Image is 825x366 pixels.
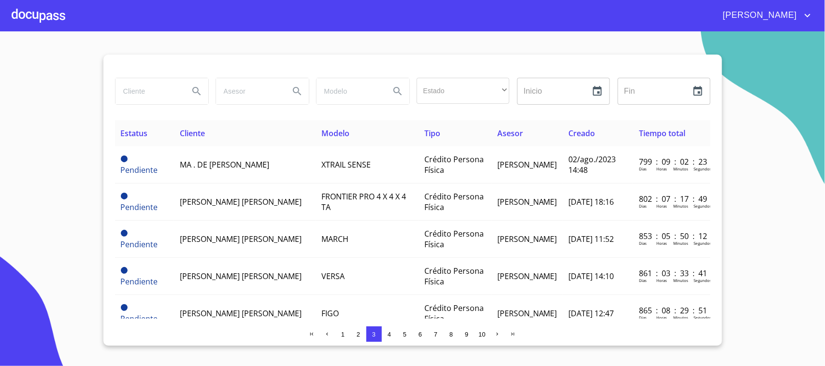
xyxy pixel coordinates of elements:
span: 7 [434,331,437,338]
span: Pendiente [121,230,128,237]
p: Segundos [694,315,711,320]
span: 1 [341,331,345,338]
span: 5 [403,331,406,338]
p: 853 : 05 : 50 : 12 [639,231,704,241]
span: Tiempo total [639,128,685,139]
span: [PERSON_NAME] [497,271,557,282]
span: Crédito Persona Física [424,266,484,287]
button: Search [185,80,208,103]
span: XTRAIL SENSE [321,159,371,170]
button: 10 [475,326,490,342]
p: 861 : 03 : 33 : 41 [639,268,704,279]
button: 4 [382,326,397,342]
p: Dias [639,240,647,246]
span: [PERSON_NAME] [716,8,802,23]
p: Horas [656,240,667,246]
p: 799 : 09 : 02 : 23 [639,156,704,167]
p: Horas [656,166,667,171]
span: Pendiente [121,155,128,162]
span: MA . DE [PERSON_NAME] [180,159,269,170]
span: 4 [388,331,391,338]
span: Pendiente [121,276,158,287]
button: 5 [397,326,413,342]
span: 2 [357,331,360,338]
span: [DATE] 18:16 [569,197,614,207]
button: Search [386,80,409,103]
p: Minutos [673,240,688,246]
span: FIGO [321,308,339,319]
span: Cliente [180,128,205,139]
div: ​ [417,78,509,104]
button: 6 [413,326,428,342]
p: Segundos [694,166,711,171]
p: Minutos [673,278,688,283]
span: [PERSON_NAME] [497,308,557,319]
button: Search [286,80,309,103]
span: 02/ago./2023 14:48 [569,154,616,175]
span: 6 [419,331,422,338]
span: Crédito Persona Física [424,154,484,175]
p: Dias [639,166,647,171]
span: Pendiente [121,267,128,274]
span: [DATE] 11:52 [569,234,614,244]
span: [PERSON_NAME] [PERSON_NAME] [180,271,302,282]
button: 3 [366,326,382,342]
span: [PERSON_NAME] [497,159,557,170]
span: 8 [449,331,453,338]
input: search [317,78,382,104]
span: Pendiente [121,202,158,212]
p: Minutos [673,166,688,171]
span: [PERSON_NAME] [PERSON_NAME] [180,234,302,244]
span: [DATE] 12:47 [569,308,614,319]
span: 9 [465,331,468,338]
p: Segundos [694,240,711,246]
span: Crédito Persona Física [424,228,484,250]
p: Minutos [673,315,688,320]
span: Crédito Persona Física [424,303,484,324]
span: MARCH [321,234,348,244]
span: [PERSON_NAME] [PERSON_NAME] [180,308,302,319]
span: Creado [569,128,595,139]
p: Horas [656,203,667,209]
input: search [116,78,181,104]
button: 1 [335,326,351,342]
p: Horas [656,315,667,320]
span: Crédito Persona Física [424,191,484,212]
span: Asesor [497,128,523,139]
p: Segundos [694,278,711,283]
p: Dias [639,315,647,320]
input: search [216,78,282,104]
button: 9 [459,326,475,342]
span: 10 [478,331,485,338]
span: [PERSON_NAME] [497,197,557,207]
button: 8 [444,326,459,342]
span: Estatus [121,128,148,139]
button: 7 [428,326,444,342]
span: Pendiente [121,193,128,199]
span: Pendiente [121,165,158,175]
span: Pendiente [121,313,158,324]
p: Dias [639,203,647,209]
span: [PERSON_NAME] [497,234,557,244]
p: Minutos [673,203,688,209]
span: Modelo [321,128,349,139]
span: FRONTIER PRO 4 X 4 X 4 TA [321,191,406,212]
span: VERSA [321,271,345,282]
span: [DATE] 14:10 [569,271,614,282]
span: Tipo [424,128,440,139]
span: [PERSON_NAME] [PERSON_NAME] [180,197,302,207]
p: 865 : 08 : 29 : 51 [639,305,704,316]
p: Segundos [694,203,711,209]
span: Pendiente [121,239,158,250]
span: 3 [372,331,376,338]
span: Pendiente [121,304,128,311]
p: Horas [656,278,667,283]
p: 802 : 07 : 17 : 49 [639,194,704,204]
button: account of current user [716,8,813,23]
button: 2 [351,326,366,342]
p: Dias [639,278,647,283]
